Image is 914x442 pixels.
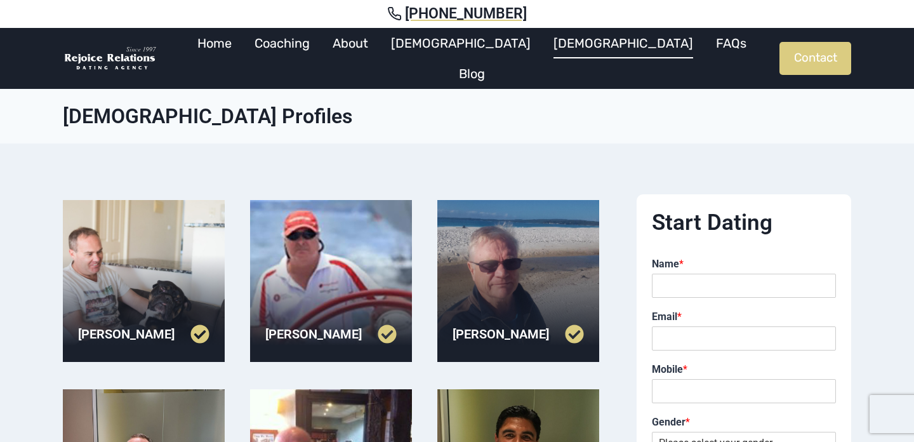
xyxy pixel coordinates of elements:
a: Coaching [243,28,321,58]
span: [PHONE_NUMBER] [405,5,527,23]
h1: [DEMOGRAPHIC_DATA] Profiles [63,104,851,128]
a: FAQs [705,28,758,58]
h2: Start Dating [652,210,836,236]
label: Mobile [652,363,836,377]
nav: Primary Navigation [164,28,779,89]
a: [PHONE_NUMBER] [15,5,899,23]
a: [DEMOGRAPHIC_DATA] [380,28,542,58]
a: [DEMOGRAPHIC_DATA] [542,28,705,58]
a: Home [186,28,243,58]
img: Rejoice Relations [63,46,158,72]
a: Blog [447,58,496,89]
label: Name [652,258,836,271]
label: Email [652,311,836,324]
input: Mobile [652,379,836,403]
a: About [321,28,380,58]
label: Gender [652,416,836,429]
a: Contact [779,42,851,75]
